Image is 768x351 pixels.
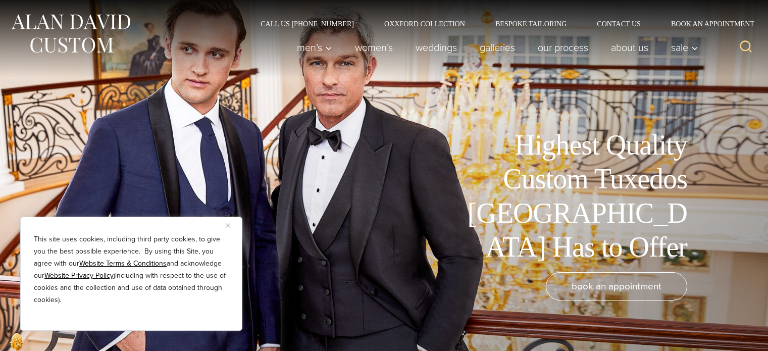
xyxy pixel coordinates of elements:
[297,42,332,53] span: Men’s
[344,37,404,58] a: Women’s
[582,20,656,27] a: Contact Us
[469,37,527,58] a: Galleries
[703,321,758,346] iframe: Opens a widget where you can chat to one of our agents
[10,11,131,56] img: Alan David Custom
[404,37,469,58] a: weddings
[527,37,600,58] a: Our Process
[44,270,114,281] a: Website Privacy Policy
[656,20,758,27] a: Book an Appointment
[734,35,758,60] button: View Search Form
[369,20,480,27] a: Oxxford Collection
[226,219,238,231] button: Close
[460,128,687,264] h1: Highest Quality Custom Tuxedos [GEOGRAPHIC_DATA] Has to Offer
[480,20,582,27] a: Bespoke Tailoring
[572,279,661,293] span: book an appointment
[546,272,687,300] a: book an appointment
[34,233,229,306] p: This site uses cookies, including third party cookies, to give you the best possible experience. ...
[226,223,230,228] img: Close
[245,20,758,27] nav: Secondary Navigation
[600,37,660,58] a: About Us
[671,42,698,53] span: Sale
[245,20,369,27] a: Call Us [PHONE_NUMBER]
[286,37,704,58] nav: Primary Navigation
[79,258,167,269] a: Website Terms & Conditions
